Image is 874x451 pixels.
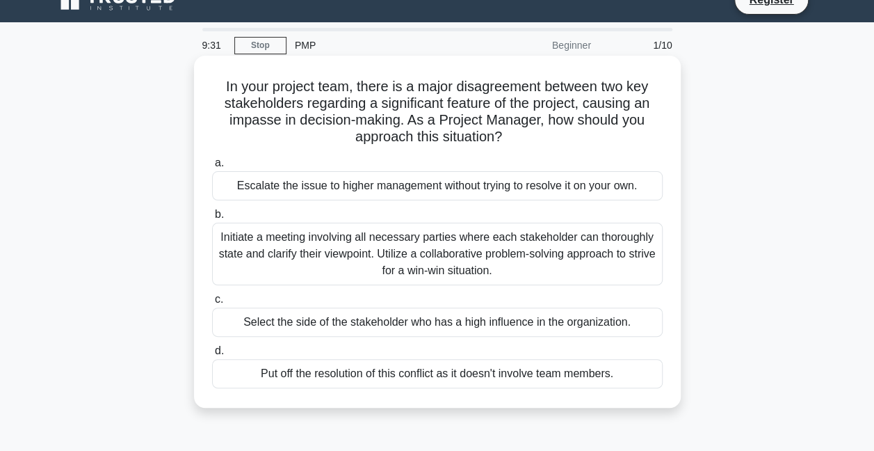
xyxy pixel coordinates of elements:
[212,359,663,388] div: Put off the resolution of this conflict as it doesn't involve team members.
[234,37,286,54] a: Stop
[212,223,663,285] div: Initiate a meeting involving all necessary parties where each stakeholder can thoroughly state an...
[211,78,664,146] h5: In your project team, there is a major disagreement between two key stakeholders regarding a sign...
[215,157,224,168] span: a.
[286,31,478,59] div: PMP
[212,171,663,200] div: Escalate the issue to higher management without trying to resolve it on your own.
[215,345,224,356] span: d.
[194,31,234,59] div: 9:31
[215,208,224,220] span: b.
[212,308,663,337] div: Select the side of the stakeholder who has a high influence in the organization.
[215,293,223,305] span: c.
[478,31,599,59] div: Beginner
[599,31,681,59] div: 1/10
